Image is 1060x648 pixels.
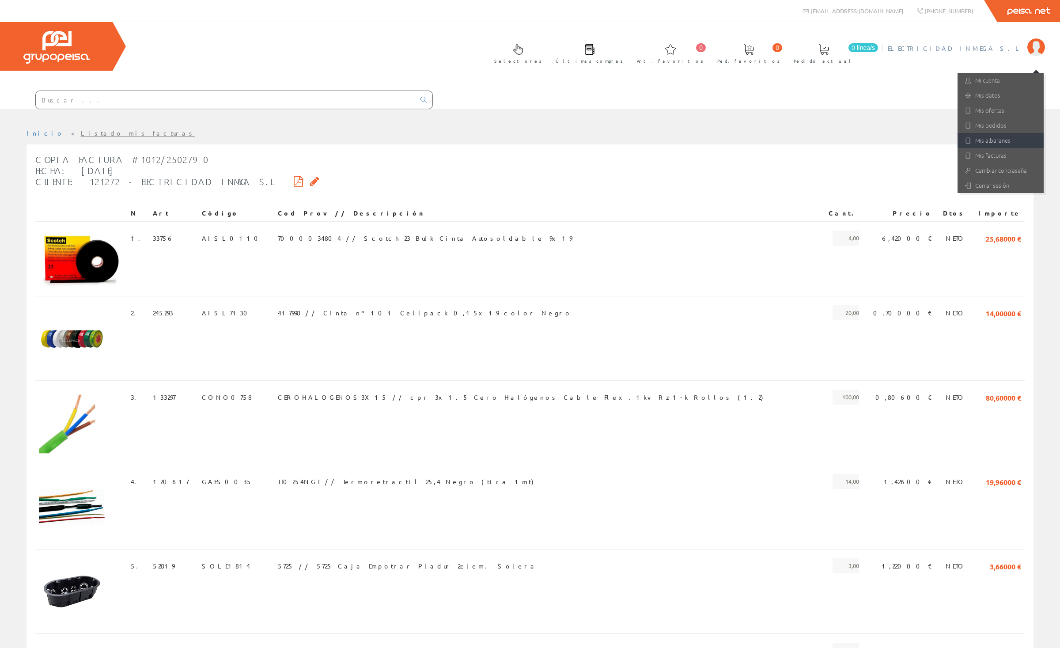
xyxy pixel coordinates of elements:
[772,43,782,52] span: 0
[936,205,969,221] th: Dtos
[278,558,538,573] span: 5725 // 5725 Caja Empotrar Pladur 2elem. Solera
[278,231,572,246] span: 7000034804 // Scotch 23 Bulk Cinta Autosoldable 9x19
[131,305,141,320] span: 2
[153,305,173,320] span: 245293
[946,231,966,246] span: NETO
[136,562,144,570] a: .
[888,44,1023,53] span: ELECTRICIDAD INMEGA S.L
[39,390,97,456] img: Foto artículo (131.33535660091x150)
[202,474,252,489] span: GAES0035
[990,558,1021,573] span: 3,66000 €
[925,7,973,15] span: [PHONE_NUMBER]
[131,474,142,489] span: 4
[131,390,142,405] span: 3
[794,57,854,65] span: Pedido actual
[134,393,142,401] a: .
[833,558,859,573] span: 3,00
[494,57,542,65] span: Selectores
[986,305,1021,320] span: 14,00000 €
[833,474,859,489] span: 14,00
[833,231,859,246] span: 4,00
[863,205,936,221] th: Precio
[35,154,273,187] span: Copia Factura #1012/2502790 Fecha: [DATE] Cliente: 121272 - ELECTRICIDAD INMEGA S.L
[946,558,966,573] span: NETO
[833,305,859,320] span: 20,00
[138,234,146,242] a: .
[848,43,878,52] span: 0 línea/s
[131,558,144,573] span: 5
[485,37,546,69] a: Selectores
[958,133,1044,148] a: Mis albaranes
[946,390,966,405] span: NETO
[882,231,932,246] span: 6,42000 €
[888,37,1045,45] a: ELECTRICIDAD INMEGA S.L
[696,43,706,52] span: 0
[310,178,319,184] i: Solicitar por email copia de la factura
[986,390,1021,405] span: 80,60000 €
[958,103,1044,118] a: Mis ofertas
[153,558,174,573] span: 52819
[202,231,263,246] span: AISL0110
[637,57,704,65] span: Art. favoritos
[134,477,142,485] a: .
[873,305,932,320] span: 0,70000 €
[153,390,175,405] span: 133297
[39,231,124,287] img: Foto artículo (192x128.256)
[958,178,1044,193] a: Cerrar sesión
[986,231,1021,246] span: 25,68000 €
[278,305,572,320] span: 417998 // Cinta nº 101 Cellpack 0,15x19 color Negro
[202,390,252,405] span: CONO0758
[202,305,253,320] span: AISL7130
[556,57,623,65] span: Últimas compras
[278,390,763,405] span: CEROHALOGENOS3X15 // cpr 3x1.5 Cero Halógenos Cable Flex.1kv Rz1-k Rollos (1.2)
[39,305,105,371] img: Foto artículo (150x150)
[958,118,1044,133] a: Mis pedidos
[278,474,534,489] span: TT0254NGT // Termoretractil 25,4 Negro (tira 1mt)
[81,129,195,137] a: Listado mis facturas
[547,37,628,69] a: Últimas compras
[821,205,862,221] th: Cant.
[717,57,780,65] span: Ped. favoritos
[23,31,90,64] img: Grupo Peisa
[986,474,1021,489] span: 19,96000 €
[875,390,932,405] span: 0,80600 €
[958,73,1044,88] a: Mi cuenta
[946,474,966,489] span: NETO
[274,205,821,221] th: Cod Prov // Descripción
[882,558,932,573] span: 1,22000 €
[969,205,1025,221] th: Importe
[36,91,415,109] input: Buscar ...
[39,474,105,540] img: Foto artículo (150x150)
[131,231,146,246] span: 1
[153,474,189,489] span: 120617
[958,88,1044,103] a: Mis datos
[946,305,966,320] span: NETO
[26,129,64,137] a: Inicio
[39,558,105,625] img: Foto artículo (150x150)
[149,205,198,221] th: Art
[127,205,149,221] th: N
[294,178,303,184] i: Descargar PDF
[811,7,903,15] span: [EMAIL_ADDRESS][DOMAIN_NAME]
[133,309,141,317] a: .
[833,390,859,405] span: 100,00
[153,231,174,246] span: 33756
[958,148,1044,163] a: Mis facturas
[884,474,932,489] span: 1,42600 €
[958,163,1044,178] a: Cambiar contraseña
[198,205,274,221] th: Código
[202,558,250,573] span: SOLE1814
